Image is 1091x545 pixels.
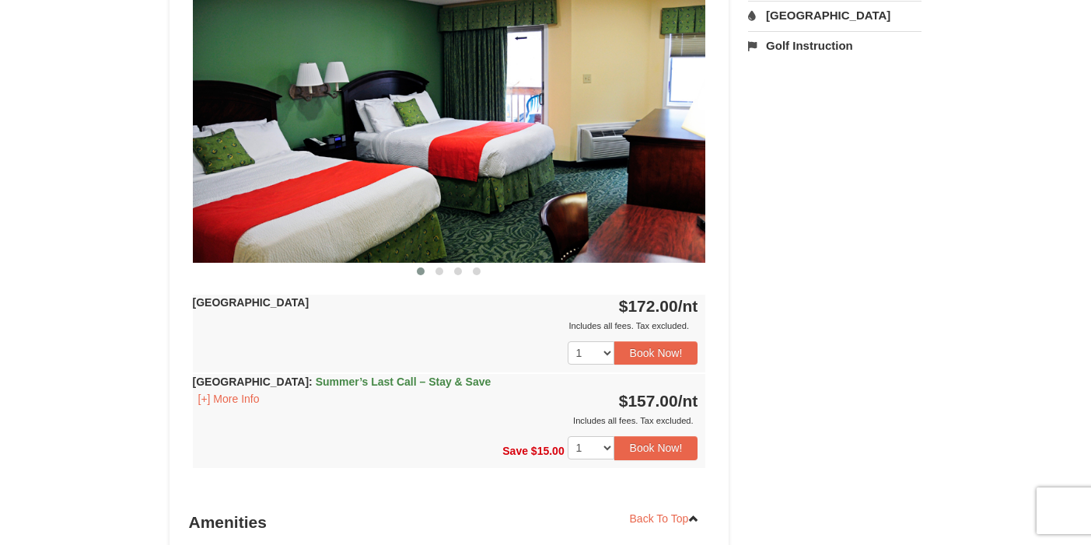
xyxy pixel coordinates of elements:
[620,507,710,530] a: Back To Top
[619,392,678,410] span: $157.00
[193,296,309,309] strong: [GEOGRAPHIC_DATA]
[678,297,698,315] span: /nt
[748,1,921,30] a: [GEOGRAPHIC_DATA]
[531,445,565,457] span: $15.00
[193,413,698,428] div: Includes all fees. Tax excluded.
[189,507,710,538] h3: Amenities
[748,31,921,60] a: Golf Instruction
[193,376,491,388] strong: [GEOGRAPHIC_DATA]
[193,390,265,407] button: [+] More Info
[614,341,698,365] button: Book Now!
[619,297,698,315] strong: $172.00
[614,436,698,459] button: Book Now!
[502,445,528,457] span: Save
[193,318,698,334] div: Includes all fees. Tax excluded.
[309,376,313,388] span: :
[316,376,491,388] span: Summer’s Last Call – Stay & Save
[678,392,698,410] span: /nt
